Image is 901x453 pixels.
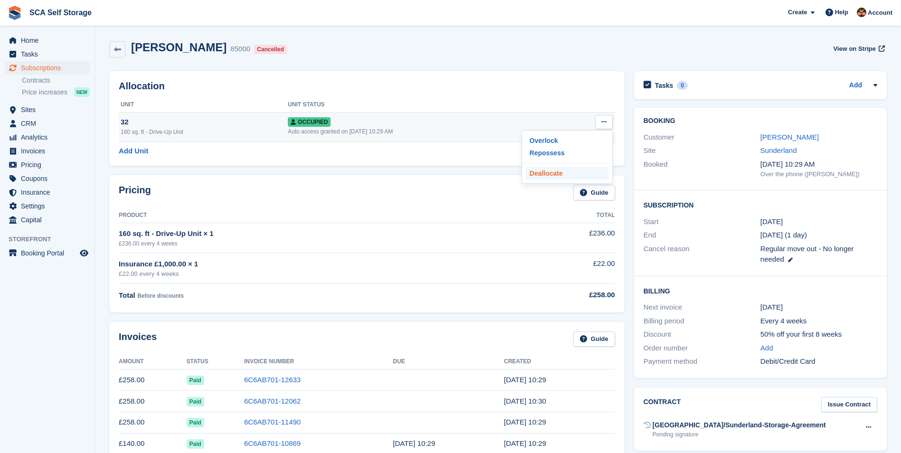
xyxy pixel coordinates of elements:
span: Before discounts [137,293,184,299]
a: Deallocate [526,167,608,179]
a: Sunderland [760,146,797,154]
td: £236.00 [509,223,615,253]
span: Insurance [21,186,78,199]
td: £258.00 [119,369,187,391]
a: 6C6AB701-12633 [244,376,301,384]
span: Occupied [288,117,331,127]
a: Guide [573,185,615,200]
span: [DATE] (1 day) [760,231,807,239]
th: Due [393,354,504,369]
h2: Allocation [119,81,615,92]
a: menu [5,103,90,116]
div: End [644,230,760,241]
div: Cancelled [254,45,287,54]
div: Auto access granted on [DATE] 10:29 AM [288,127,563,136]
span: Pricing [21,158,78,171]
img: Sarah Race [857,8,866,17]
span: Coupons [21,172,78,185]
a: menu [5,144,90,158]
span: CRM [21,117,78,130]
a: Overlock [526,134,608,147]
div: Customer [644,132,760,143]
div: 50% off your first 8 weeks [760,329,877,340]
div: [GEOGRAPHIC_DATA]/Sunderland-Storage-Agreement [653,420,826,430]
div: Every 4 weeks [760,316,877,327]
a: menu [5,61,90,75]
div: Pending signature [653,430,826,439]
span: Help [835,8,848,17]
div: NEW [74,87,90,97]
a: Preview store [78,247,90,259]
a: menu [5,131,90,144]
time: 2025-07-03 09:29:39 UTC [504,418,546,426]
a: 6C6AB701-12062 [244,397,301,405]
a: menu [5,47,90,61]
span: Paid [187,376,204,385]
a: menu [5,246,90,260]
th: Unit [119,97,288,113]
div: [DATE] 10:29 AM [760,159,877,170]
div: Payment method [644,356,760,367]
div: 160 sq. ft - Drive-Up Unit × 1 [119,228,509,239]
span: Total [119,291,135,299]
a: Price increases NEW [22,87,90,97]
div: Over the phone ([PERSON_NAME]) [760,170,877,179]
span: Capital [21,213,78,226]
td: £258.00 [119,412,187,433]
h2: Pricing [119,185,151,200]
h2: Invoices [119,331,157,347]
time: 2025-06-05 09:29:49 UTC [504,439,546,447]
time: 2025-05-08 00:00:00 UTC [760,217,783,227]
time: 2025-07-31 09:30:27 UTC [504,397,546,405]
div: [DATE] [760,302,877,313]
a: [PERSON_NAME] [760,133,819,141]
a: Guide [573,331,615,347]
th: Created [504,354,615,369]
span: Tasks [21,47,78,61]
a: Contracts [22,76,90,85]
a: Repossess [526,147,608,159]
div: Discount [644,329,760,340]
h2: Contract [644,397,681,413]
span: Analytics [21,131,78,144]
td: £258.00 [119,391,187,412]
a: Add [849,80,862,91]
th: Unit Status [288,97,563,113]
div: 85000 [230,44,250,55]
span: Paid [187,418,204,427]
span: Price increases [22,88,67,97]
a: View on Stripe [829,41,887,57]
span: Sites [21,103,78,116]
td: £22.00 [509,253,615,284]
span: Paid [187,439,204,449]
div: 0 [677,81,688,90]
span: Create [788,8,807,17]
span: Settings [21,199,78,213]
div: Debit/Credit Card [760,356,877,367]
a: 6C6AB701-11490 [244,418,301,426]
div: 160 sq. ft - Drive-Up Unit [121,128,288,136]
time: 2025-08-28 09:29:37 UTC [504,376,546,384]
span: Paid [187,397,204,406]
a: menu [5,186,90,199]
div: £236.00 every 4 weeks [119,239,509,248]
span: Home [21,34,78,47]
img: stora-icon-8386f47178a22dfd0bd8f6a31ec36ba5ce8667c1dd55bd0f319d3a0aa187defe.svg [8,6,22,20]
a: Issue Contract [821,397,877,413]
span: View on Stripe [833,44,875,54]
a: menu [5,117,90,130]
h2: Booking [644,117,877,125]
time: 2025-06-06 09:29:25 UTC [393,439,435,447]
a: menu [5,199,90,213]
span: Subscriptions [21,61,78,75]
span: Storefront [9,235,95,244]
a: menu [5,172,90,185]
h2: Billing [644,286,877,295]
div: £258.00 [509,290,615,301]
div: 32 [121,117,288,128]
a: Add Unit [119,146,148,157]
span: Account [868,8,892,18]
